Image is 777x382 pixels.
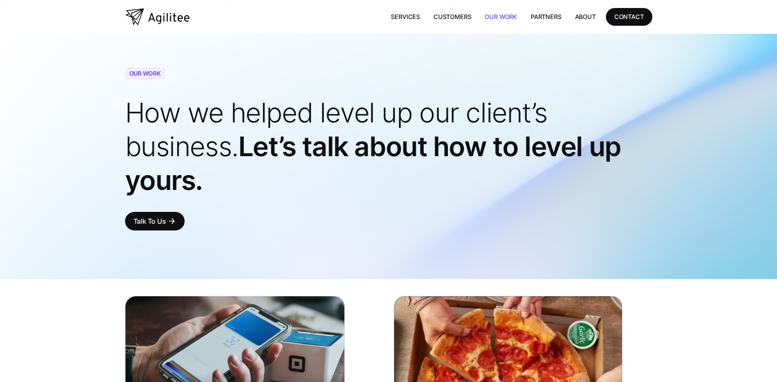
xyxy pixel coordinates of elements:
span: How we helped level up our client’s business. [125,96,548,163]
div: arrow_forward [168,217,176,225]
a: Services [384,8,427,25]
a: About [568,8,603,25]
div: CONTACT [614,11,644,22]
a: Our Work [478,8,524,25]
a: Customers [427,8,478,25]
div: OUR WORK [125,68,165,79]
a: CONTACT [606,8,652,25]
a: Talk To Usarrow_forward [125,212,185,230]
div: Talk To Us [134,215,166,227]
a: home [125,8,190,25]
a: Partners [524,8,568,25]
h1: Let’s talk about how to level up yours. [125,96,652,197]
